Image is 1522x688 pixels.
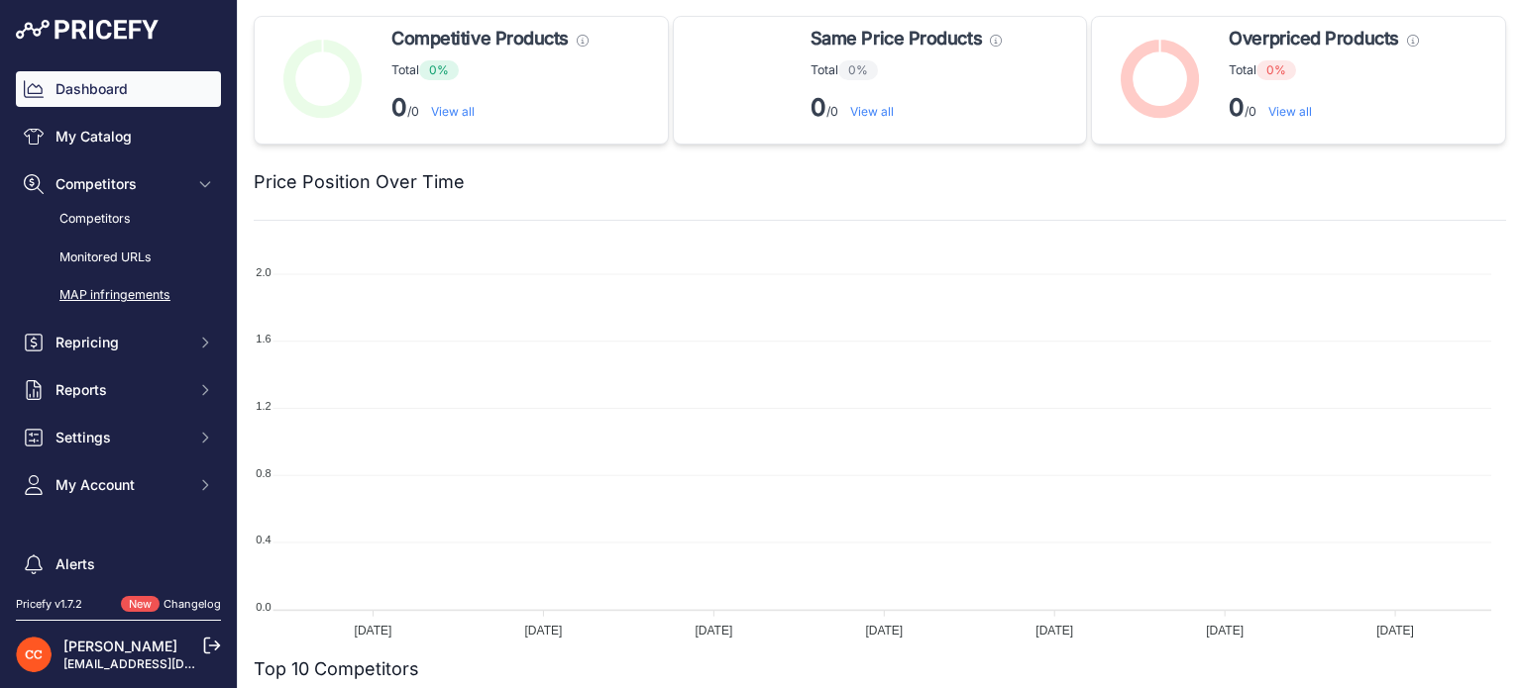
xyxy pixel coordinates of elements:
[256,601,271,613] tspan: 0.0
[1229,25,1398,52] span: Overpriced Products
[865,624,903,638] tspan: [DATE]
[811,92,1002,124] p: /0
[256,534,271,545] tspan: 0.4
[121,596,160,613] span: New
[811,60,1002,80] p: Total
[55,380,185,400] span: Reports
[63,638,177,654] a: [PERSON_NAME]
[850,104,894,119] a: View all
[163,597,221,611] a: Changelog
[16,71,221,107] a: Dashboard
[391,93,407,122] strong: 0
[391,25,569,52] span: Competitive Products
[55,174,185,194] span: Competitors
[16,325,221,360] button: Repricing
[16,119,221,154] a: My Catalog
[16,372,221,408] button: Reports
[55,475,185,495] span: My Account
[16,467,221,503] button: My Account
[1229,60,1418,80] p: Total
[1268,104,1312,119] a: View all
[16,278,221,313] a: MAP infringements
[63,656,271,671] a: [EMAIL_ADDRESS][DOMAIN_NAME]
[16,596,82,613] div: Pricefy v1.7.2
[695,624,732,638] tspan: [DATE]
[1229,92,1418,124] p: /0
[16,241,221,275] a: Monitored URLs
[55,428,185,447] span: Settings
[1229,93,1245,122] strong: 0
[391,60,589,80] p: Total
[256,333,271,344] tspan: 1.6
[16,202,221,237] a: Competitors
[355,624,392,638] tspan: [DATE]
[391,92,589,124] p: /0
[16,71,221,657] nav: Sidebar
[256,400,271,412] tspan: 1.2
[16,546,221,582] a: Alerts
[55,333,185,352] span: Repricing
[16,420,221,455] button: Settings
[256,266,271,278] tspan: 2.0
[431,104,475,119] a: View all
[811,25,982,52] span: Same Price Products
[419,60,459,80] span: 0%
[1035,624,1073,638] tspan: [DATE]
[256,467,271,479] tspan: 0.8
[1256,60,1296,80] span: 0%
[254,168,465,196] h2: Price Position Over Time
[1376,624,1414,638] tspan: [DATE]
[838,60,878,80] span: 0%
[1206,624,1244,638] tspan: [DATE]
[254,655,419,683] h2: Top 10 Competitors
[525,624,563,638] tspan: [DATE]
[16,166,221,202] button: Competitors
[16,20,159,40] img: Pricefy Logo
[811,93,826,122] strong: 0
